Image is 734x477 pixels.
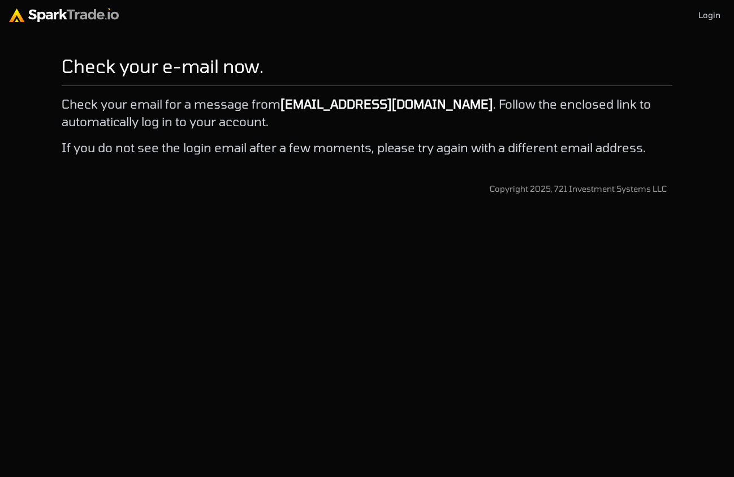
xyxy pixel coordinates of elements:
[9,8,119,22] img: sparktrade.png
[280,96,493,111] text: [EMAIL_ADDRESS][DOMAIN_NAME]
[490,183,667,195] div: Copyright 2025, 721 Investment Systems LLC
[62,95,672,129] p: Check your email for a message from . Follow the enclosed link to automatically log in to your ac...
[62,139,672,156] p: If you do not see the login email after a few moments, please try again with a different email ad...
[694,5,725,26] a: Login
[62,55,264,76] h2: Check your e-mail now.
